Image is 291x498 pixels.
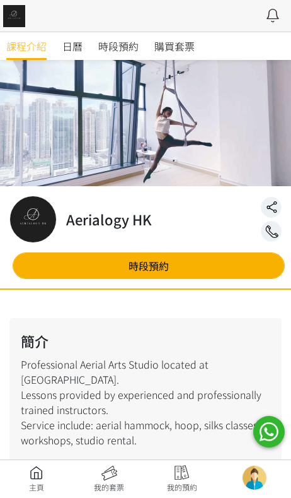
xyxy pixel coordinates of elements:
a: 時段預約 [98,32,139,60]
span: 課程介紹 [6,39,47,54]
a: 時段預約 [13,252,285,279]
a: 課程介紹 [6,32,47,60]
a: 日曆 [62,32,83,60]
span: 時段預約 [98,39,139,54]
span: 購買套票 [154,39,195,54]
h2: 簡介 [21,331,270,352]
span: 日曆 [62,39,83,54]
a: 購買套票 [154,32,195,60]
h2: Aerialogy HK [66,209,152,230]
